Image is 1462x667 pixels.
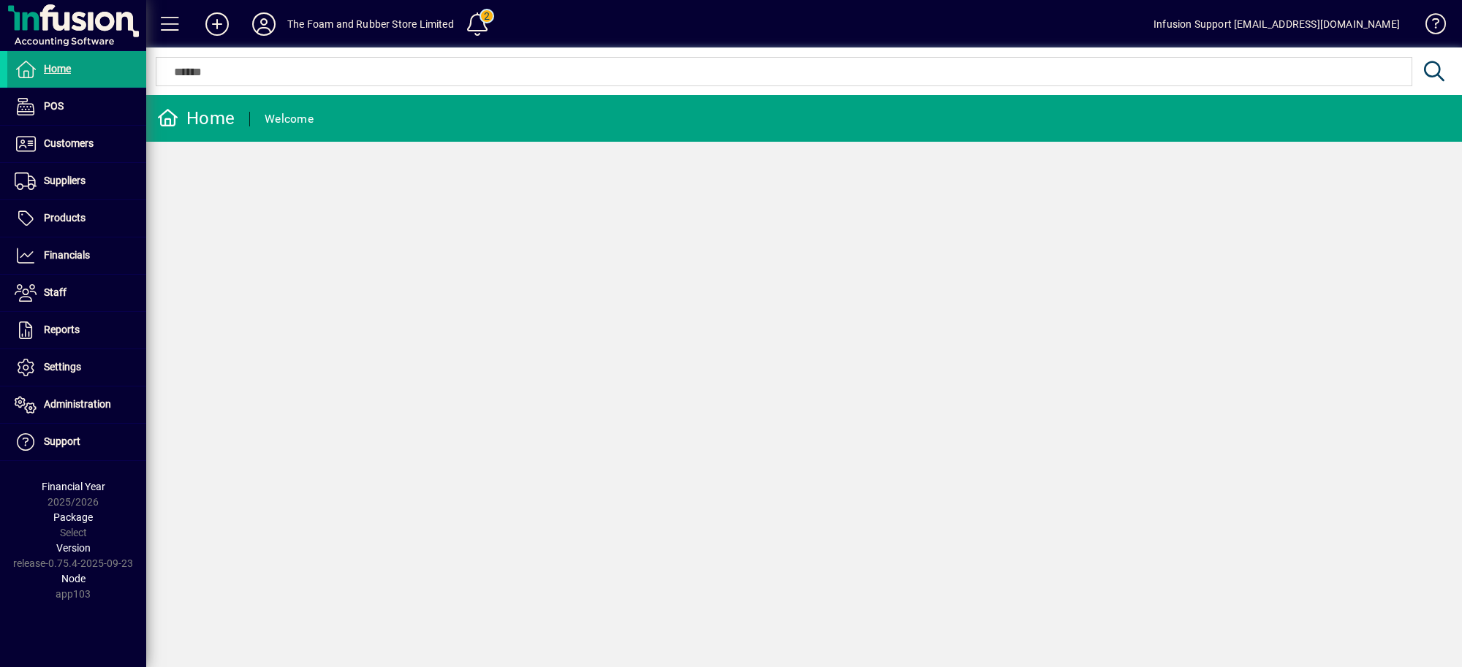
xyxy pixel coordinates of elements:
div: Home [157,107,235,130]
a: Knowledge Base [1414,3,1444,50]
span: Suppliers [44,175,86,186]
a: Administration [7,386,146,423]
span: Support [44,435,80,447]
span: Package [53,511,93,523]
span: Products [44,212,86,224]
span: Settings [44,361,81,373]
span: Version [56,542,91,554]
a: POS [7,88,146,125]
a: Support [7,424,146,460]
a: Settings [7,349,146,386]
a: Suppliers [7,163,146,199]
span: Customers [44,137,94,149]
span: Financials [44,249,90,261]
span: Node [61,573,86,584]
a: Staff [7,275,146,311]
div: Infusion Support [EMAIL_ADDRESS][DOMAIN_NAME] [1154,12,1400,36]
a: Customers [7,126,146,162]
div: Welcome [265,107,314,131]
span: Administration [44,398,111,410]
span: Home [44,63,71,75]
span: Reports [44,324,80,335]
button: Profile [240,11,287,37]
a: Financials [7,237,146,274]
span: Financial Year [42,481,105,492]
a: Products [7,200,146,237]
a: Reports [7,312,146,348]
span: Staff [44,286,67,298]
button: Add [194,11,240,37]
span: POS [44,100,64,112]
div: The Foam and Rubber Store Limited [287,12,454,36]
